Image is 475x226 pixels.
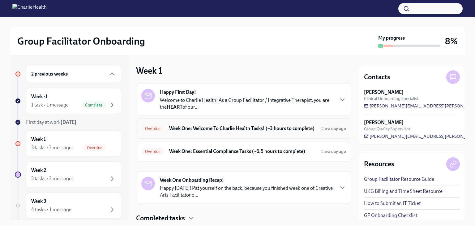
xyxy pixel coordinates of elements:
[31,175,74,182] div: 3 tasks • 2 messages
[136,65,162,76] h3: Week 1
[15,119,121,126] a: First day at work[DATE]
[141,149,164,154] span: Overdue
[31,206,71,213] div: 4 tasks • 1 message
[160,177,224,184] strong: Week One Onboarding Recap!
[31,71,68,77] h6: 2 previous weeks
[26,119,76,125] span: First day at work
[364,96,418,102] span: Clinical Onboarding Specialist
[31,102,69,108] div: 1 task • 1 message
[328,126,346,131] strong: a day ago
[31,198,46,205] h6: Week 3
[31,144,74,151] div: 3 tasks • 2 messages
[15,193,121,219] a: Week 34 tasks • 1 message
[15,162,121,188] a: Week 23 tasks • 2 messages
[160,89,196,96] strong: Happy First Day!
[141,126,164,131] span: Overdue
[364,200,421,207] a: How to Submit an IT Ticket
[17,35,145,47] h2: Group Facilitator Onboarding
[364,119,404,126] strong: [PERSON_NAME]
[136,214,185,223] h4: Completed tasks
[31,136,46,143] h6: Week 1
[378,35,405,41] strong: My progress
[169,125,315,132] h6: Week One: Welcome To Charlie Health Tasks! (~3 hours to complete)
[61,119,76,125] strong: [DATE]
[364,89,404,96] strong: [PERSON_NAME]
[31,167,46,174] h6: Week 2
[31,93,47,100] h6: Week -1
[141,124,346,133] a: OverdueWeek One: Welcome To Charlie Health Tasks! (~3 hours to complete)Duea day ago
[169,148,315,155] h6: Week One: Essential Compliance Tasks (~6.5 hours to complete)
[328,149,346,154] strong: a day ago
[136,214,351,223] div: Completed tasks
[83,146,106,150] span: Overdue
[26,65,121,83] div: 2 previous weeks
[15,131,121,157] a: Week 13 tasks • 2 messagesOverdue
[81,103,106,107] span: Complete
[141,146,346,156] a: OverdueWeek One: Essential Compliance Tasks (~6.5 hours to complete)Duea day ago
[15,88,121,114] a: Week -11 task • 1 messageComplete
[12,4,47,14] img: CharlieHealth
[320,149,346,154] span: Due
[160,97,334,111] p: Welcome to Charlie Health! As a Group Facilitator / Integrative Therapist, you are the of our...
[160,185,334,198] p: Happy [DATE]! Pat yourself on the back, because you finished week one of Creative Arts Facilitato...
[320,126,346,132] span: September 9th, 2025 10:00
[320,149,346,154] span: September 9th, 2025 10:00
[364,126,410,132] span: Group Quality Supervisor
[320,126,346,131] span: Due
[364,212,417,219] a: GF Onboarding Checklist
[364,176,434,183] a: Group Facilitator Resource Guide
[364,159,394,169] h4: Resources
[364,72,390,82] h4: Contacts
[167,104,182,110] strong: HEART
[445,36,458,47] h3: 8%
[364,188,443,195] a: UKG Billing and Time Sheet Resource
